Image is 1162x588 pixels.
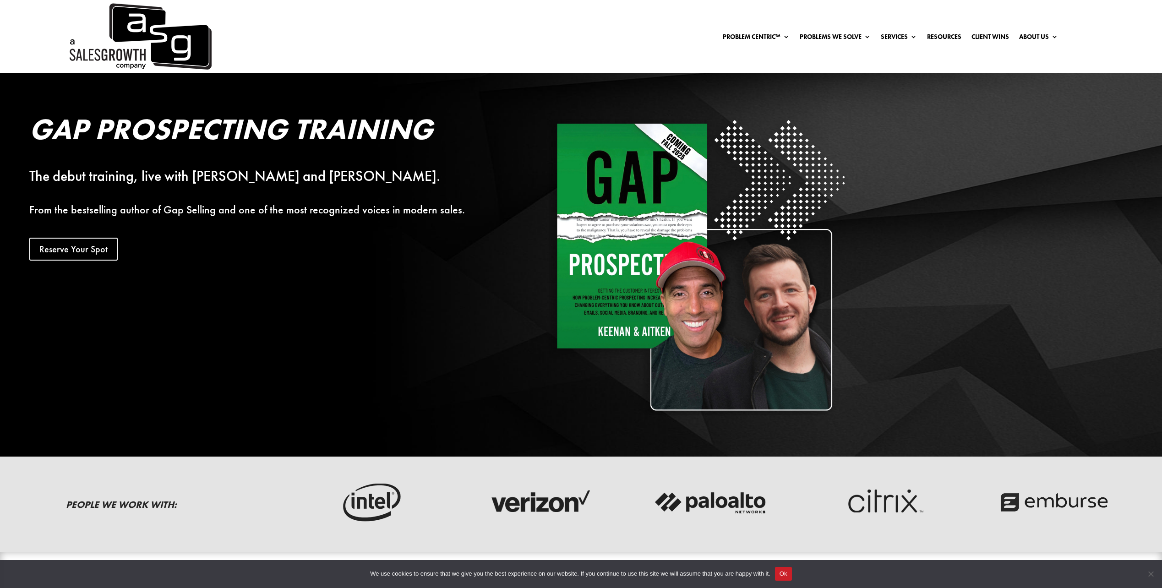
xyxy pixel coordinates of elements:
[29,204,504,215] p: From the bestselling author of Gap Selling and one of the most recognized voices in modern sales.
[29,114,504,148] h2: Gap Prospecting Training
[311,479,426,525] img: intel-logo-dark
[775,567,792,581] button: Ok
[549,114,850,416] img: Square White - Shadow
[29,171,504,182] div: The debut training, live with [PERSON_NAME] and [PERSON_NAME].
[370,569,770,578] span: We use cookies to ensure that we give you the best experience on our website. If you continue to ...
[654,479,768,525] img: palato-networks-logo-dark
[482,479,597,525] img: verizon-logo-dark
[996,479,1111,525] img: emburse-logo-dark
[29,238,118,261] a: Reserve Your Spot
[825,479,939,525] img: critix-logo-dark
[1146,569,1155,578] span: No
